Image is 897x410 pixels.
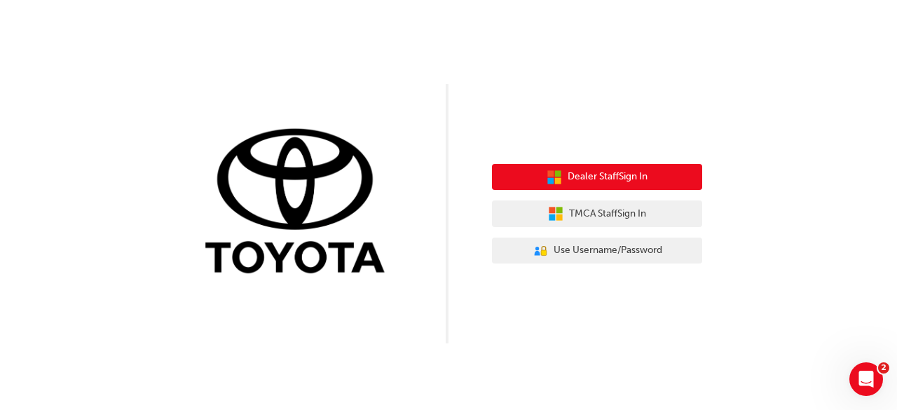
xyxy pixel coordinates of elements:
span: 2 [878,362,889,374]
button: TMCA StaffSign In [492,200,702,227]
button: Use Username/Password [492,238,702,264]
iframe: Intercom live chat [849,362,883,396]
img: Trak [195,125,405,280]
span: Dealer Staff Sign In [568,169,648,185]
button: Dealer StaffSign In [492,164,702,191]
span: Use Username/Password [554,242,662,259]
span: TMCA Staff Sign In [569,206,646,222]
